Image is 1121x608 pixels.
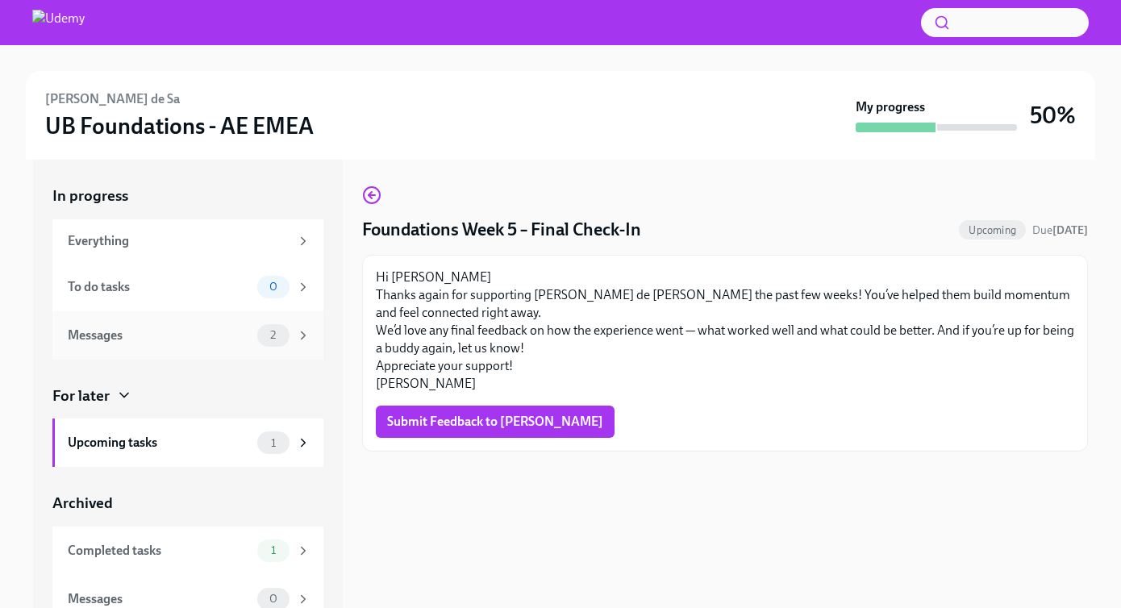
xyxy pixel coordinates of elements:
[52,185,323,206] a: In progress
[260,593,287,605] span: 0
[68,434,251,452] div: Upcoming tasks
[1052,223,1088,237] strong: [DATE]
[32,10,85,35] img: Udemy
[52,527,323,575] a: Completed tasks1
[45,111,314,140] h3: UB Foundations - AE EMEA
[52,219,323,263] a: Everything
[68,327,251,344] div: Messages
[52,493,323,514] a: Archived
[52,419,323,467] a: Upcoming tasks1
[68,232,290,250] div: Everything
[261,437,285,449] span: 1
[856,98,925,116] strong: My progress
[959,224,1026,236] span: Upcoming
[68,542,251,560] div: Completed tasks
[1030,101,1076,130] h3: 50%
[52,385,110,406] div: For later
[376,406,615,438] button: Submit Feedback to [PERSON_NAME]
[260,281,287,293] span: 0
[52,385,323,406] a: For later
[1032,223,1088,238] span: November 7th, 2025 18:00
[52,311,323,360] a: Messages2
[387,414,603,430] span: Submit Feedback to [PERSON_NAME]
[1032,223,1088,237] span: Due
[362,218,641,242] h4: Foundations Week 5 – Final Check-In
[260,329,285,341] span: 2
[45,90,180,108] h6: [PERSON_NAME] de Sa
[68,590,251,608] div: Messages
[52,263,323,311] a: To do tasks0
[261,544,285,556] span: 1
[68,278,251,296] div: To do tasks
[376,269,1074,393] p: Hi [PERSON_NAME] Thanks again for supporting [PERSON_NAME] de [PERSON_NAME] the past few weeks! Y...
